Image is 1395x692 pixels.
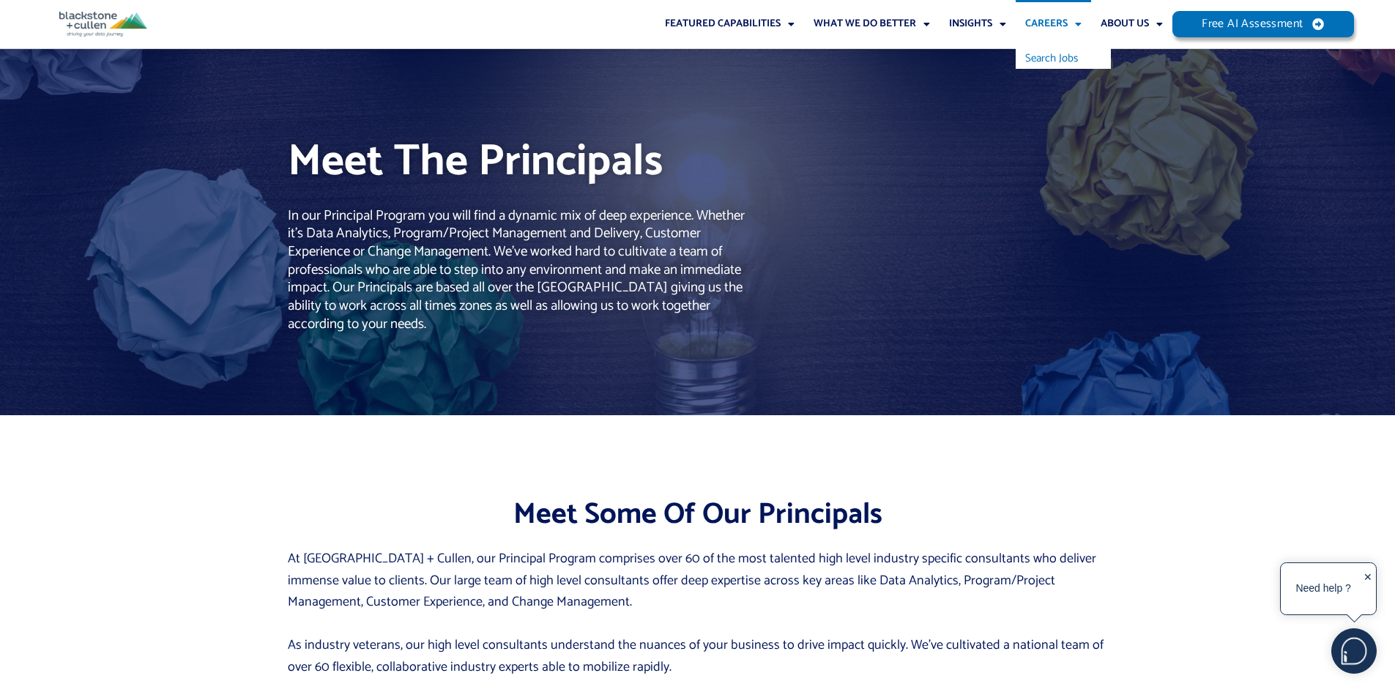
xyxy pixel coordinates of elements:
[288,131,696,193] h1: Meet The Principals
[1364,567,1372,612] div: ✕
[288,548,1108,614] p: At [GEOGRAPHIC_DATA] + Cullen, our Principal Program comprises over 60 of the most talented high ...
[1283,565,1364,612] div: Need help ?
[288,635,1108,678] p: As industry veterans, our high level consultants understand the nuances of your business to drive...
[288,207,747,334] h2: In our Principal Program you will find a dynamic mix of deep experience. Whether it’s Data Analyt...
[1016,48,1111,69] ul: Careers
[288,496,1108,534] h2: Meet Some Of Our Principals
[1172,11,1354,37] a: Free AI Assessment
[1016,48,1111,69] a: Search Jobs
[1202,18,1303,30] span: Free AI Assessment
[1332,629,1376,673] img: users%2F5SSOSaKfQqXq3cFEnIZRYMEs4ra2%2Fmedia%2Fimages%2F-Bulle%20blanche%20sans%20fond%20%2B%20ma...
